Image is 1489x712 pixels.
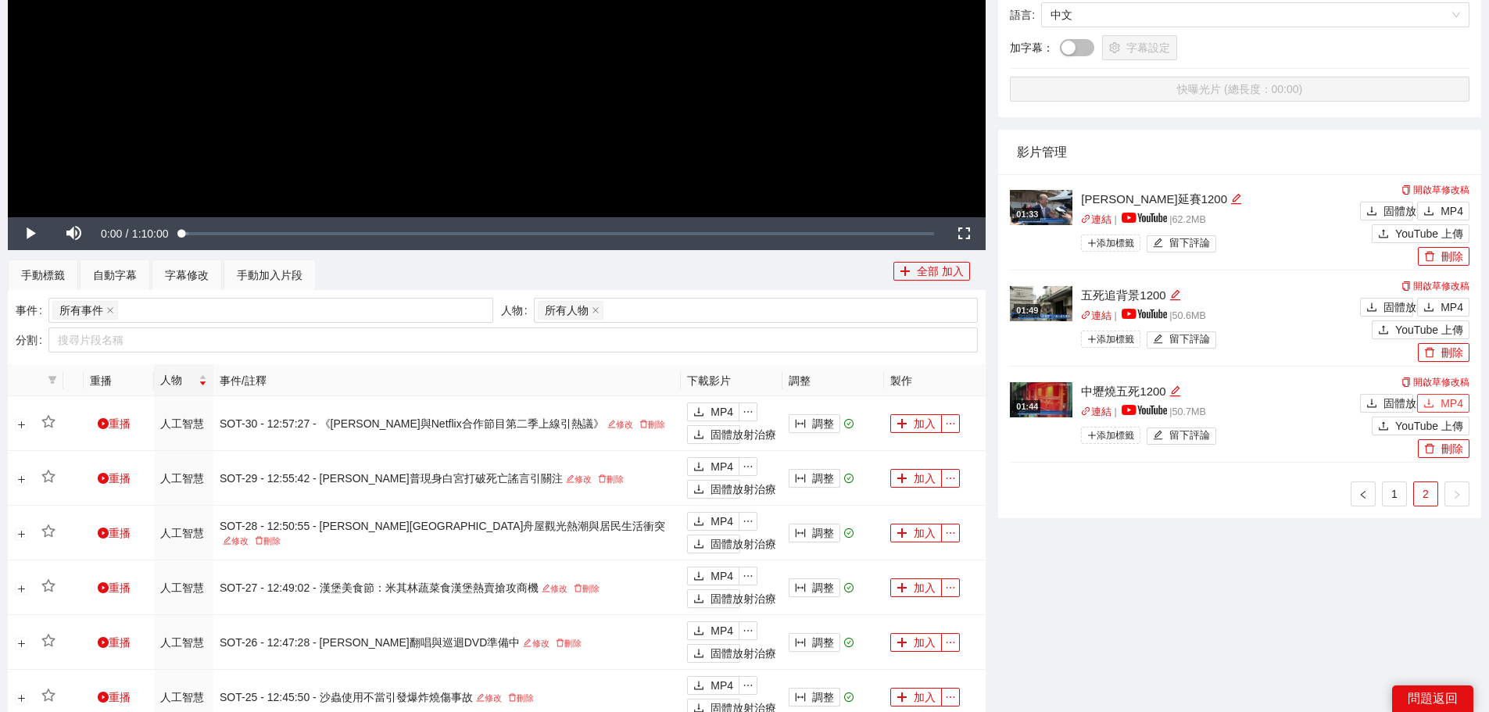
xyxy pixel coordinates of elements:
span: 星星 [41,470,55,484]
font: 留下評論 [1169,334,1210,345]
font: 固體放射治療 [1383,205,1449,217]
span: 左邊 [1358,490,1368,499]
span: 關閉 [106,306,114,314]
span: 下載 [693,538,704,551]
button: 下載MP4 [687,621,739,640]
font: 分割 [16,334,38,346]
font: 所有事件 [59,304,103,317]
button: 下載MP4 [687,512,739,531]
font: 人工智慧 [160,417,204,430]
font: 01:44 [1016,402,1038,411]
font: | [1169,310,1172,321]
span: 遊戲圈 [98,528,109,538]
font: 重播 [109,691,131,703]
font: 修改 [574,474,592,484]
span: 下載 [693,516,704,528]
font: 調整 [812,691,834,703]
img: 7e0e3f52-46e3-418c-8adf-16d357268bf4.jpg [1010,286,1072,321]
button: 下載固體放射治療 [1360,394,1413,413]
span: 篩選 [45,375,60,385]
button: 編輯留下評論 [1147,331,1216,349]
font: 中文 [1051,9,1072,21]
span: 檢查圈 [844,419,854,429]
font: 所有人物 [545,304,589,317]
font: MP4 [710,624,733,637]
font: 開啟草修改稿 [1413,184,1469,195]
button: Play [8,217,52,250]
font: 開啟草修改稿 [1413,281,1469,292]
font: 固體放射治療 [710,483,776,496]
font: 人物 [160,374,182,386]
img: yt_logo_rgb_light.a676ea31.png [1122,405,1167,415]
li: 1 [1382,481,1407,506]
a: 關聯連結 [1081,406,1111,417]
font: YouTube 上傳 [1395,324,1463,336]
button: 省略 [941,469,960,488]
button: 省略 [739,457,757,476]
font: 添加標籤 [1097,430,1134,441]
font: YouTube 上傳 [1395,227,1463,240]
button: 加加入 [890,469,942,488]
button: 展開行 [16,418,28,431]
span: 星星 [41,415,55,429]
font: 連結 [1091,214,1111,225]
button: Mute [52,217,95,250]
button: 下載MP4 [1417,202,1469,220]
font: 中壢燒五死1200 [1081,385,1165,398]
font: 添加標籤 [1097,238,1134,249]
span: 編輯 [1169,289,1181,301]
span: 上傳 [1378,228,1389,241]
button: 展開行 [16,528,28,540]
span: 刪除 [574,584,582,592]
font: 調整 [812,527,834,539]
font: 刪除 [517,693,534,703]
span: 下載 [693,648,704,660]
span: 列寬 [795,582,806,595]
font: YouTube 上傳 [1395,420,1463,432]
span: 編輯 [1230,193,1242,205]
font: | [1114,214,1116,225]
span: 遊戲圈 [98,692,109,703]
font: 下載影片 [687,374,731,387]
button: 刪除刪除 [1418,439,1469,458]
font: 語言 [1010,9,1032,21]
button: 省略 [739,512,757,531]
button: Fullscreen [942,217,986,250]
font: SOT-29 - 12:55:42 - [PERSON_NAME]普現身白宮打破死亡謠言引關注 [220,472,563,485]
button: 編輯留下評論 [1147,235,1216,252]
font: | [1114,406,1116,417]
font: 重播 [109,527,131,539]
span: 省略 [942,582,959,593]
button: 上傳YouTube 上傳 [1372,320,1469,339]
font: MB [1191,406,1206,417]
span: / [126,227,129,240]
font: 修改 [231,536,249,546]
span: 下載 [693,429,704,442]
span: 1:10:00 [132,227,169,240]
span: 上傳 [1378,324,1389,337]
button: 省略 [739,403,757,421]
font: 連結 [1091,310,1111,321]
font: 修改 [532,639,549,648]
img: 48fcc886-d5a5-42b5-815f-2fb8fc19f7da.jpg [1010,382,1072,417]
font: 加入 [914,472,936,485]
font: 01:33 [1016,209,1038,219]
span: 編輯 [1169,385,1181,397]
font: 刪除 [263,536,281,546]
span: 列寬 [795,418,806,431]
font: 加入 [914,691,936,703]
font: 修改 [616,420,633,429]
font: | [1114,310,1116,321]
font: 固體放射治療 [1383,301,1449,313]
button: 編輯留下評論 [1147,428,1216,445]
font: 五死追背景1200 [1081,288,1165,302]
font: 刪除 [582,584,600,593]
font: 人工智慧 [160,581,204,594]
span: 列寬 [795,528,806,540]
font: MP4 [710,515,733,528]
span: 正確的 [1452,490,1462,499]
button: 下載固體放射治療 [687,535,740,553]
button: 快曝光片 (總長度：00:00) [1010,77,1469,102]
button: 下載固體放射治療 [1360,298,1413,317]
font: 影片管理 [1017,145,1067,159]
